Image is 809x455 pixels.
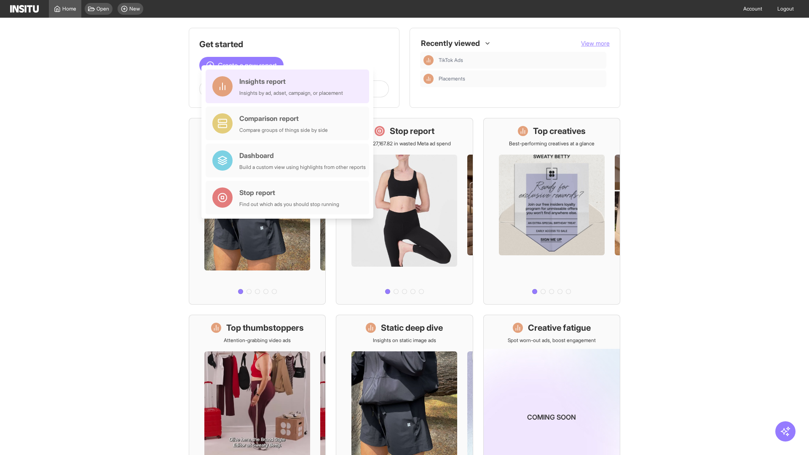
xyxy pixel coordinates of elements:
button: Create a new report [199,57,284,74]
div: Insights [423,74,434,84]
p: Insights on static image ads [373,337,436,344]
div: Stop report [239,187,339,198]
a: What's live nowSee all active ads instantly [189,118,326,305]
a: Top creativesBest-performing creatives at a glance [483,118,620,305]
div: Build a custom view using highlights from other reports [239,164,366,171]
span: TikTok Ads [439,57,603,64]
span: Create a new report [218,60,277,70]
h1: Stop report [390,125,434,137]
div: Compare groups of things side by side [239,127,328,134]
h1: Static deep dive [381,322,443,334]
div: Find out which ads you should stop running [239,201,339,208]
div: Insights [423,55,434,65]
span: View more [581,40,610,47]
p: Attention-grabbing video ads [224,337,291,344]
h1: Top creatives [533,125,586,137]
span: TikTok Ads [439,57,463,64]
span: Placements [439,75,465,82]
span: Open [96,5,109,12]
a: Stop reportSave £27,167.82 in wasted Meta ad spend [336,118,473,305]
button: View more [581,39,610,48]
span: Placements [439,75,603,82]
div: Insights by ad, adset, campaign, or placement [239,90,343,96]
div: Insights report [239,76,343,86]
img: Logo [10,5,39,13]
span: Home [62,5,76,12]
h1: Top thumbstoppers [226,322,304,334]
h1: Get started [199,38,389,50]
p: Best-performing creatives at a glance [509,140,595,147]
p: Save £27,167.82 in wasted Meta ad spend [358,140,451,147]
span: New [129,5,140,12]
div: Comparison report [239,113,328,123]
div: Dashboard [239,150,366,161]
